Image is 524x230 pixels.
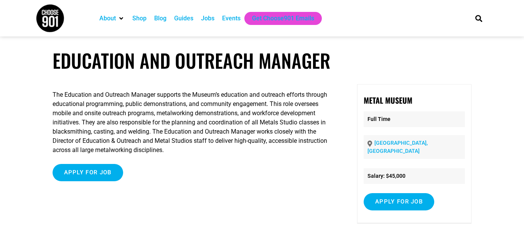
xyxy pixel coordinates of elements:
[222,14,241,23] a: Events
[96,12,462,25] nav: Main nav
[53,90,336,155] p: The Education and Outreach Manager supports the Museum’s education and outreach efforts through e...
[53,164,123,181] input: Apply for job
[201,14,214,23] a: Jobs
[53,49,472,72] h1: Education and Outreach Manager
[364,193,434,210] input: Apply for job
[154,14,166,23] a: Blog
[364,168,465,184] li: Salary: $45,000
[132,14,147,23] a: Shop
[252,14,314,23] a: Get Choose901 Emails
[473,12,485,25] div: Search
[364,111,465,127] p: Full Time
[174,14,193,23] a: Guides
[99,14,116,23] a: About
[367,140,428,154] a: [GEOGRAPHIC_DATA], [GEOGRAPHIC_DATA]
[96,12,129,25] div: About
[364,94,412,106] strong: Metal Museum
